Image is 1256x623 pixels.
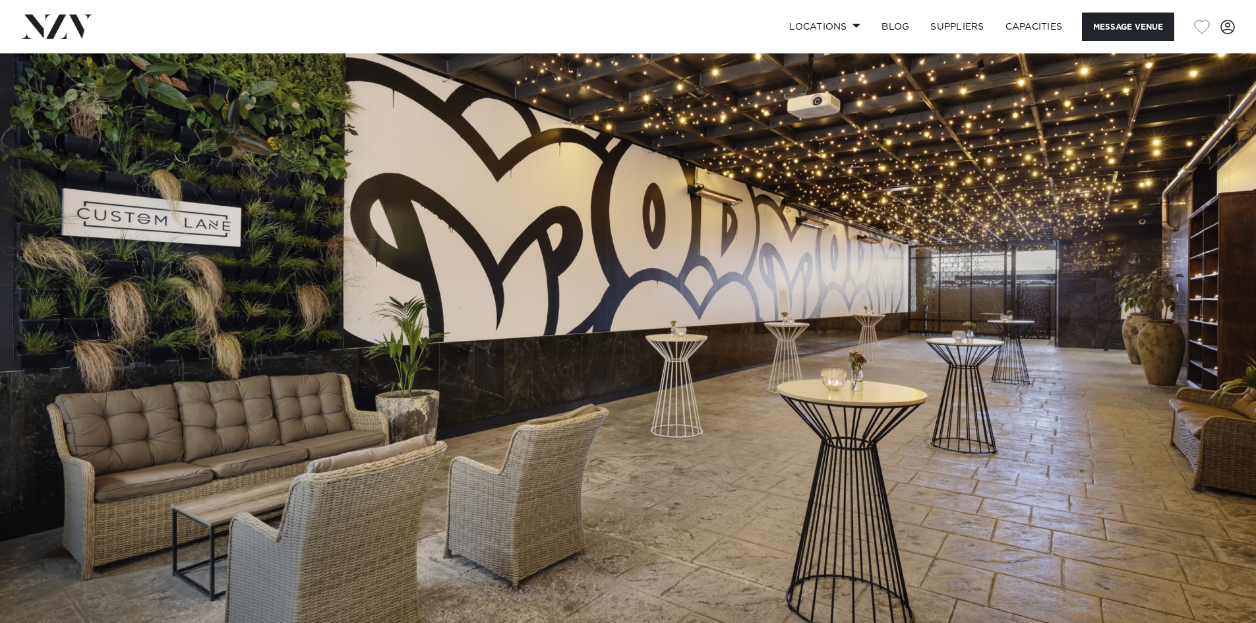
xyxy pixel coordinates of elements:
[21,15,93,38] img: nzv-logo.png
[920,13,994,41] a: SUPPLIERS
[995,13,1073,41] a: Capacities
[779,13,871,41] a: Locations
[1082,13,1174,41] button: Message Venue
[871,13,920,41] a: BLOG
